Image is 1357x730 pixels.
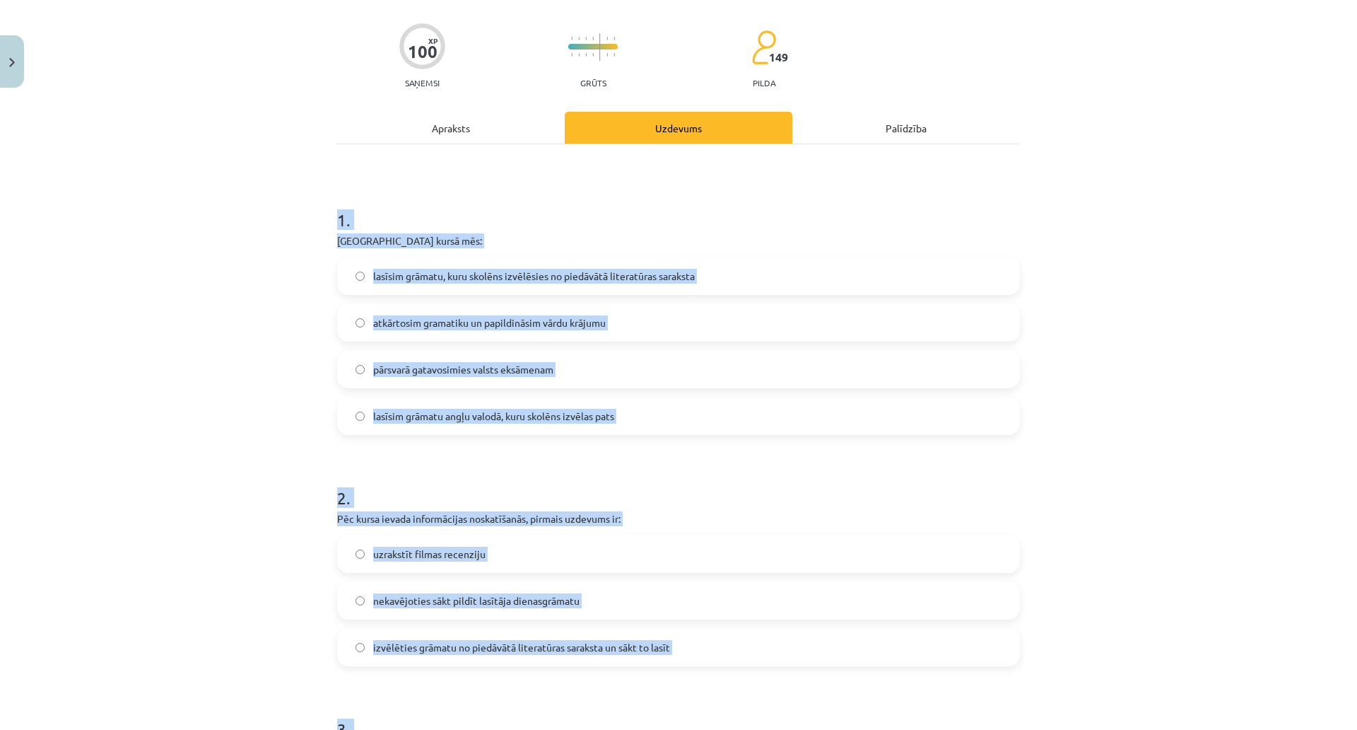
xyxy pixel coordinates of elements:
input: nekavējoties sākt pildīt lasītāja dienasgrāmatu [356,596,365,606]
span: uzrakstīt filmas recenziju [373,547,486,562]
input: izvēlēties grāmatu no piedāvātā literatūras saraksta un sākt to lasīt [356,643,365,652]
img: icon-short-line-57e1e144782c952c97e751825c79c345078a6d821885a25fce030b3d8c18986b.svg [578,37,580,40]
h1: 2 . [337,463,1020,507]
h1: 1 . [337,185,1020,229]
p: pilda [753,78,775,88]
img: icon-short-line-57e1e144782c952c97e751825c79c345078a6d821885a25fce030b3d8c18986b.svg [578,53,580,57]
p: Saņemsi [399,78,445,88]
img: icon-short-line-57e1e144782c952c97e751825c79c345078a6d821885a25fce030b3d8c18986b.svg [592,53,594,57]
div: Apraksts [337,112,565,144]
span: nekavējoties sākt pildīt lasītāja dienasgrāmatu [373,593,580,608]
img: icon-short-line-57e1e144782c952c97e751825c79c345078a6d821885a25fce030b3d8c18986b.svg [613,37,615,40]
img: students-c634bb4e5e11cddfef0936a35e636f08e4e9abd3cc4e673bd6f9a4125e45ecb1.svg [751,30,776,65]
img: icon-short-line-57e1e144782c952c97e751825c79c345078a6d821885a25fce030b3d8c18986b.svg [592,37,594,40]
span: izvēlēties grāmatu no piedāvātā literatūras saraksta un sākt to lasīt [373,640,670,655]
img: icon-short-line-57e1e144782c952c97e751825c79c345078a6d821885a25fce030b3d8c18986b.svg [585,37,587,40]
div: 100 [408,42,437,62]
img: icon-short-line-57e1e144782c952c97e751825c79c345078a6d821885a25fce030b3d8c18986b.svg [613,53,615,57]
span: XP [428,37,437,45]
span: lasīsim grāmatu angļu valodā, kuru skolēns izvēlas pats [373,409,614,424]
div: Palīdzība [792,112,1020,144]
img: icon-short-line-57e1e144782c952c97e751825c79c345078a6d821885a25fce030b3d8c18986b.svg [571,37,572,40]
span: atkārtosim gramatiku un papildināsim vārdu krājumu [373,315,606,330]
input: pārsvarā gatavosimies valsts eksāmenam [356,365,365,374]
p: [GEOGRAPHIC_DATA] kursā mēs: [337,233,1020,248]
span: lasīsim grāmatu, kuru skolēns izvēlēsies no piedāvātā literatūras saraksta [373,269,695,284]
img: icon-short-line-57e1e144782c952c97e751825c79c345078a6d821885a25fce030b3d8c18986b.svg [606,37,608,40]
input: lasīsim grāmatu angļu valodā, kuru skolēns izvēlas pats [356,412,365,421]
img: icon-short-line-57e1e144782c952c97e751825c79c345078a6d821885a25fce030b3d8c18986b.svg [606,53,608,57]
span: pārsvarā gatavosimies valsts eksāmenam [373,362,553,377]
div: Uzdevums [565,112,792,144]
p: Grūts [580,78,606,88]
img: icon-short-line-57e1e144782c952c97e751825c79c345078a6d821885a25fce030b3d8c18986b.svg [585,53,587,57]
input: uzrakstīt filmas recenziju [356,550,365,559]
span: 149 [769,51,788,64]
input: atkārtosim gramatiku un papildināsim vārdu krājumu [356,318,365,328]
input: lasīsim grāmatu, kuru skolēns izvēlēsies no piedāvātā literatūras saraksta [356,272,365,281]
p: Pēc kursa ievada informācijas noskatīšanās, pirmais uzdevums ir: [337,511,1020,526]
img: icon-long-line-d9ea69661e0d244f92f715978eff75569469978d946b2353a9bb055b3ed8787d.svg [599,33,601,61]
img: icon-short-line-57e1e144782c952c97e751825c79c345078a6d821885a25fce030b3d8c18986b.svg [571,53,572,57]
img: icon-close-lesson-0947bae3869378f0d4975bcd49f059093ad1ed9edebbc8119c70593378902aed.svg [9,58,15,67]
